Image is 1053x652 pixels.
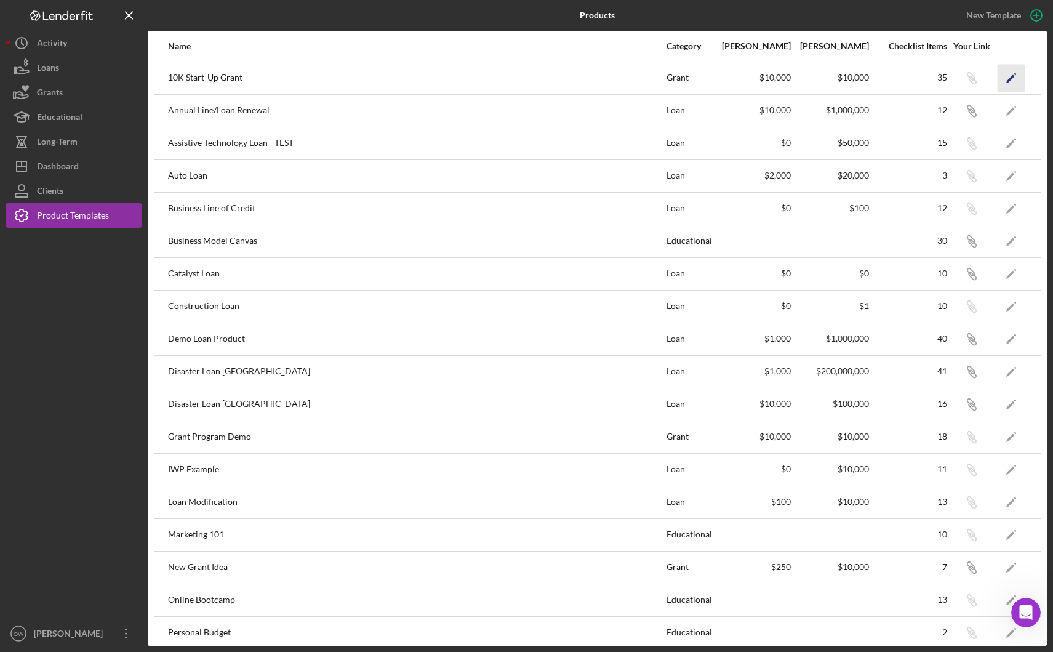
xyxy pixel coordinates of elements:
[1011,598,1041,627] iframe: Intercom live chat
[870,562,947,572] div: 7
[792,73,869,83] div: $10,000
[168,520,665,550] div: Marketing 101
[37,129,78,157] div: Long-Term
[37,55,59,83] div: Loans
[792,138,869,148] div: $50,000
[6,31,142,55] button: Activity
[6,179,142,203] button: Clients
[870,399,947,409] div: 16
[6,621,142,646] button: OW[PERSON_NAME]
[667,618,713,648] div: Educational
[714,334,791,344] div: $1,000
[792,203,869,213] div: $100
[667,95,713,126] div: Loan
[870,497,947,507] div: 13
[870,105,947,115] div: 12
[870,236,947,246] div: 30
[168,356,665,387] div: Disaster Loan [GEOGRAPHIC_DATA]
[37,154,79,182] div: Dashboard
[168,291,665,322] div: Construction Loan
[714,138,791,148] div: $0
[714,399,791,409] div: $10,000
[168,552,665,583] div: New Grant Idea
[792,334,869,344] div: $1,000,000
[870,529,947,539] div: 10
[168,63,665,94] div: 10K Start-Up Grant
[870,366,947,376] div: 41
[792,268,869,278] div: $0
[667,291,713,322] div: Loan
[792,562,869,572] div: $10,000
[14,630,24,637] text: OW
[168,454,665,485] div: IWP Example
[31,621,111,649] div: [PERSON_NAME]
[870,464,947,474] div: 11
[870,171,947,180] div: 3
[870,627,947,637] div: 2
[792,399,869,409] div: $100,000
[667,63,713,94] div: Grant
[870,301,947,311] div: 10
[714,73,791,83] div: $10,000
[667,454,713,485] div: Loan
[667,389,713,420] div: Loan
[667,585,713,616] div: Educational
[667,259,713,289] div: Loan
[870,203,947,213] div: 12
[168,585,665,616] div: Online Bootcamp
[714,203,791,213] div: $0
[792,41,869,51] div: [PERSON_NAME]
[714,41,791,51] div: [PERSON_NAME]
[966,6,1021,25] div: New Template
[870,595,947,605] div: 13
[667,226,713,257] div: Educational
[168,193,665,224] div: Business Line of Credit
[667,161,713,191] div: Loan
[168,618,665,648] div: Personal Budget
[6,154,142,179] button: Dashboard
[792,497,869,507] div: $10,000
[168,487,665,518] div: Loan Modification
[37,31,67,58] div: Activity
[792,464,869,474] div: $10,000
[714,366,791,376] div: $1,000
[667,324,713,355] div: Loan
[37,80,63,108] div: Grants
[667,41,713,51] div: Category
[37,203,109,231] div: Product Templates
[6,105,142,129] button: Educational
[714,171,791,180] div: $2,000
[6,203,142,228] button: Product Templates
[667,487,713,518] div: Loan
[714,497,791,507] div: $100
[870,138,947,148] div: 15
[959,6,1047,25] button: New Template
[667,422,713,453] div: Grant
[870,432,947,441] div: 18
[792,432,869,441] div: $10,000
[6,55,142,80] button: Loans
[6,80,142,105] a: Grants
[580,10,615,20] b: Products
[792,301,869,311] div: $1
[870,268,947,278] div: 10
[168,161,665,191] div: Auto Loan
[714,562,791,572] div: $250
[792,171,869,180] div: $20,000
[168,128,665,159] div: Assistive Technology Loan - TEST
[667,128,713,159] div: Loan
[792,366,869,376] div: $200,000,000
[168,389,665,420] div: Disaster Loan [GEOGRAPHIC_DATA]
[870,41,947,51] div: Checklist Items
[714,464,791,474] div: $0
[6,129,142,154] button: Long-Term
[667,356,713,387] div: Loan
[714,301,791,311] div: $0
[667,193,713,224] div: Loan
[667,552,713,583] div: Grant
